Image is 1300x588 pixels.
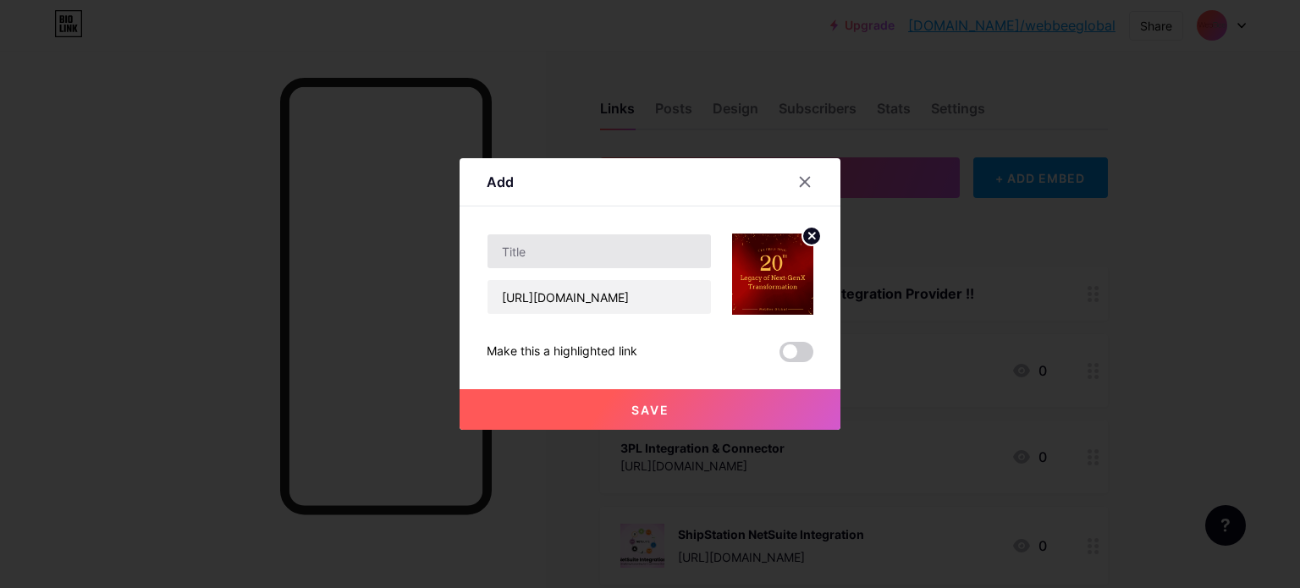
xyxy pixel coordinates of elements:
[460,389,840,430] button: Save
[487,234,711,268] input: Title
[487,172,514,192] div: Add
[487,280,711,314] input: URL
[732,234,813,315] img: link_thumbnail
[487,342,637,362] div: Make this a highlighted link
[631,403,669,417] span: Save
